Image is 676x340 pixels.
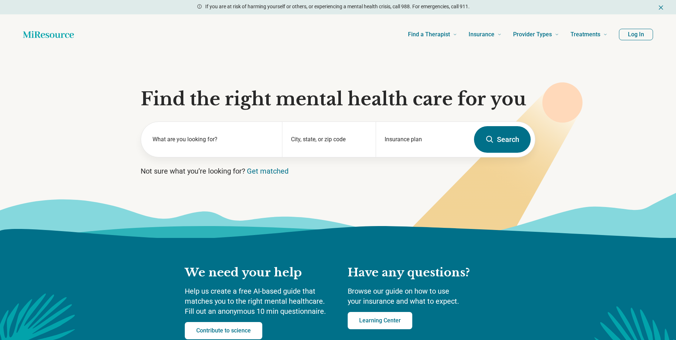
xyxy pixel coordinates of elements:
[141,166,535,176] p: Not sure what you’re looking for?
[474,126,531,153] button: Search
[469,29,494,40] span: Insurance
[141,88,535,110] h1: Find the right mental health care for you
[408,20,457,49] a: Find a Therapist
[185,265,333,280] h2: We need your help
[571,29,600,40] span: Treatments
[513,20,559,49] a: Provider Types
[619,29,653,40] button: Log In
[408,29,450,40] span: Find a Therapist
[348,312,412,329] a: Learning Center
[348,265,491,280] h2: Have any questions?
[23,27,74,42] a: Home page
[185,322,262,339] a: Contribute to science
[571,20,607,49] a: Treatments
[469,20,502,49] a: Insurance
[185,286,333,316] p: Help us create a free AI-based guide that matches you to the right mental healthcare. Fill out an...
[152,135,273,144] label: What are you looking for?
[348,286,491,306] p: Browse our guide on how to use your insurance and what to expect.
[513,29,552,40] span: Provider Types
[205,3,470,10] p: If you are at risk of harming yourself or others, or experiencing a mental health crisis, call 98...
[657,3,665,12] button: Dismiss
[247,167,288,175] a: Get matched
